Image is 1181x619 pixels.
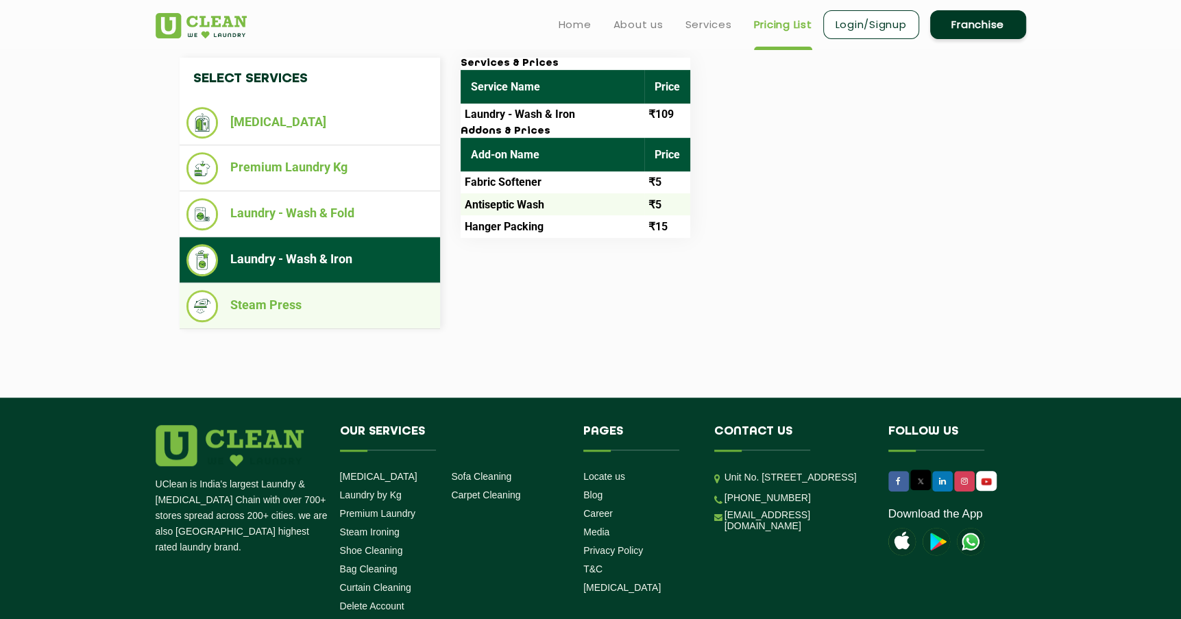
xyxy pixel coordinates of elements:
[156,476,330,555] p: UClean is India's largest Laundry & [MEDICAL_DATA] Chain with over 700+ stores spread across 200+...
[186,290,219,322] img: Steam Press
[583,471,625,482] a: Locate us
[156,425,304,466] img: logo.png
[725,492,811,503] a: [PHONE_NUMBER]
[685,16,732,33] a: Services
[930,10,1026,39] a: Franchise
[156,13,247,38] img: UClean Laundry and Dry Cleaning
[725,509,868,531] a: [EMAIL_ADDRESS][DOMAIN_NAME]
[340,489,402,500] a: Laundry by Kg
[583,508,613,519] a: Career
[644,104,690,125] td: ₹109
[186,198,219,230] img: Laundry - Wash & Fold
[583,425,694,451] h4: Pages
[583,489,602,500] a: Blog
[583,563,602,574] a: T&C
[583,526,609,537] a: Media
[461,125,690,138] h3: Addons & Prices
[644,171,690,193] td: ₹5
[644,70,690,104] th: Price
[340,425,563,451] h4: Our Services
[186,107,433,138] li: [MEDICAL_DATA]
[186,244,433,276] li: Laundry - Wash & Iron
[461,58,690,70] h3: Services & Prices
[644,193,690,215] td: ₹5
[186,198,433,230] li: Laundry - Wash & Fold
[461,171,644,193] td: Fabric Softener
[451,471,511,482] a: Sofa Cleaning
[461,215,644,237] td: Hanger Packing
[977,474,995,489] img: UClean Laundry and Dry Cleaning
[340,582,411,593] a: Curtain Cleaning
[957,528,984,555] img: UClean Laundry and Dry Cleaning
[340,508,416,519] a: Premium Laundry
[340,471,417,482] a: [MEDICAL_DATA]
[461,193,644,215] td: Antiseptic Wash
[583,545,643,556] a: Privacy Policy
[823,10,919,39] a: Login/Signup
[186,107,219,138] img: Dry Cleaning
[888,507,983,521] a: Download the App
[644,215,690,237] td: ₹15
[888,425,1009,451] h4: Follow us
[461,104,644,125] td: Laundry - Wash & Iron
[186,244,219,276] img: Laundry - Wash & Iron
[888,528,916,555] img: apple-icon.png
[461,70,644,104] th: Service Name
[451,489,520,500] a: Carpet Cleaning
[583,582,661,593] a: [MEDICAL_DATA]
[613,16,663,33] a: About us
[714,425,868,451] h4: Contact us
[340,545,403,556] a: Shoe Cleaning
[725,470,868,485] p: Unit No. [STREET_ADDRESS]
[754,16,812,33] a: Pricing List
[340,563,398,574] a: Bag Cleaning
[461,138,644,171] th: Add-on Name
[186,152,219,184] img: Premium Laundry Kg
[340,526,400,537] a: Steam Ironing
[340,600,404,611] a: Delete Account
[186,152,433,184] li: Premium Laundry Kg
[923,528,950,555] img: playstoreicon.png
[180,58,440,100] h4: Select Services
[186,290,433,322] li: Steam Press
[559,16,592,33] a: Home
[644,138,690,171] th: Price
